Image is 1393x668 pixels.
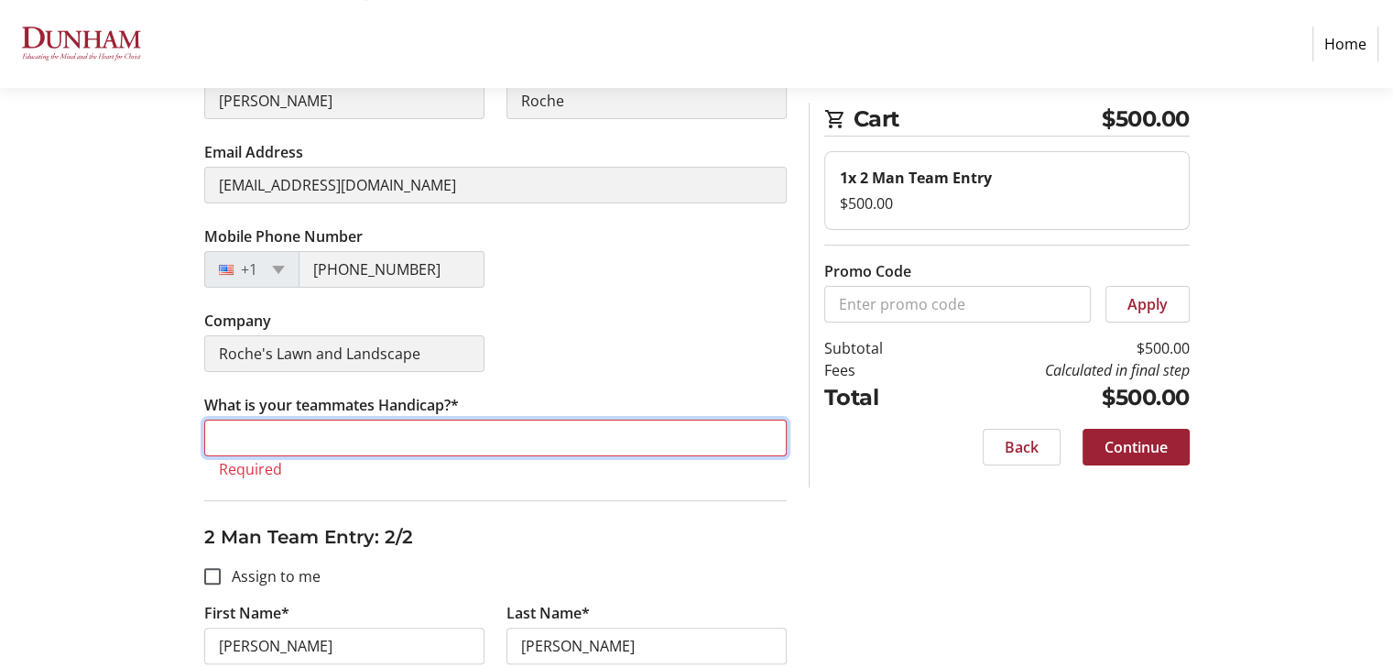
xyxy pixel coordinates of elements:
label: Last Name* [506,602,590,624]
strong: 1x 2 Man Team Entry [840,168,992,188]
label: What is your teammates Handicap?* [204,394,459,416]
label: Assign to me [221,565,321,587]
label: First Name* [204,602,289,624]
span: Back [1005,436,1039,458]
span: $500.00 [1102,103,1190,136]
a: Home [1312,27,1378,61]
label: Mobile Phone Number [204,225,363,247]
button: Continue [1083,429,1190,465]
td: Total [824,381,930,414]
td: Fees [824,359,930,381]
span: Cart [854,103,1103,136]
button: Apply [1105,286,1190,323]
div: $500.00 [840,192,1174,214]
td: $500.00 [930,381,1190,414]
span: Continue [1105,436,1168,458]
td: Subtotal [824,337,930,359]
label: Company [204,310,271,332]
input: Enter promo code [824,286,1091,323]
img: The Dunham School's Logo [15,7,145,81]
span: Apply [1127,293,1168,315]
tr-error: Required [219,460,772,478]
input: (201) 555-0123 [299,251,484,288]
button: Back [983,429,1061,465]
h3: 2 Man Team Entry: 2/2 [204,523,787,551]
td: Calculated in final step [930,359,1190,381]
td: $500.00 [930,337,1190,359]
label: Email Address [204,141,303,163]
label: Promo Code [824,260,911,282]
